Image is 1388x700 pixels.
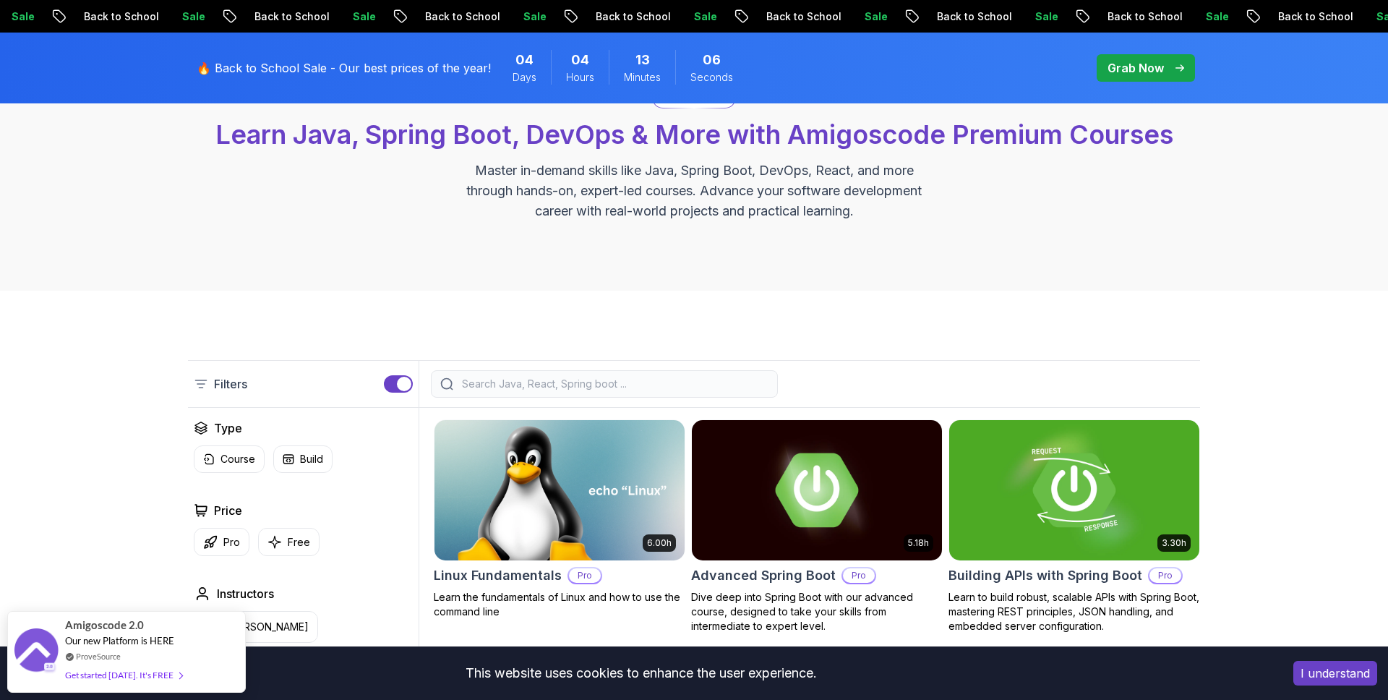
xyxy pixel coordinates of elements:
button: Free [258,528,320,556]
p: Back to School [909,9,1008,24]
span: Hours [566,70,594,85]
div: This website uses cookies to enhance the user experience. [11,657,1272,689]
h2: Building APIs with Spring Boot [948,565,1142,586]
span: 13 Minutes [635,50,650,70]
h2: Price [214,502,242,519]
img: Linux Fundamentals card [434,420,685,560]
p: Back to School [568,9,667,24]
p: 3.30h [1162,537,1186,549]
p: Back to School [1080,9,1178,24]
p: Build [300,452,323,466]
p: 🔥 Back to School Sale - Our best prices of the year! [197,59,491,77]
span: 4 Days [515,50,534,70]
p: Dive deep into Spring Boot with our advanced course, designed to take your skills from intermedia... [691,590,943,633]
p: Filters [214,375,247,393]
a: Advanced Spring Boot card5.18hAdvanced Spring BootProDive deep into Spring Boot with our advanced... [691,419,943,633]
button: instructor img[PERSON_NAME] [194,611,318,643]
p: Learn the fundamentals of Linux and how to use the command line [434,590,685,619]
span: Learn Java, Spring Boot, DevOps & More with Amigoscode Premium Courses [215,119,1173,150]
p: Pro [569,568,601,583]
p: Sale [1178,9,1225,24]
a: Building APIs with Spring Boot card3.30hBuilding APIs with Spring BootProLearn to build robust, s... [948,419,1200,633]
p: Sale [325,9,372,24]
span: Minutes [624,70,661,85]
input: Search Java, React, Spring boot ... [459,377,768,391]
button: Build [273,445,333,473]
p: Sale [496,9,542,24]
p: Sale [667,9,713,24]
p: [PERSON_NAME] [228,620,309,634]
p: Free [288,535,310,550]
span: Seconds [690,70,733,85]
h2: Linux Fundamentals [434,565,562,586]
span: Amigoscode 2.0 [65,617,144,633]
span: 6 Seconds [703,50,721,70]
p: Back to School [739,9,837,24]
p: Sale [1008,9,1054,24]
p: Back to School [227,9,325,24]
p: Learn to build robust, scalable APIs with Spring Boot, mastering REST principles, JSON handling, ... [948,590,1200,633]
h2: Advanced Spring Boot [691,565,836,586]
p: Pro [223,535,240,550]
p: Pro [843,568,875,583]
p: Grab Now [1108,59,1164,77]
h2: Instructors [217,585,274,602]
img: provesource social proof notification image [14,628,58,675]
p: Back to School [398,9,496,24]
p: Sale [155,9,201,24]
div: Get started [DATE]. It's FREE [65,667,182,683]
p: Course [220,452,255,466]
a: Linux Fundamentals card6.00hLinux FundamentalsProLearn the fundamentals of Linux and how to use t... [434,419,685,619]
a: ProveSource [76,650,121,662]
p: Master in-demand skills like Java, Spring Boot, DevOps, React, and more through hands-on, expert-... [451,161,937,221]
p: 6.00h [647,537,672,549]
h2: Type [214,419,242,437]
button: Accept cookies [1293,661,1377,686]
span: Days [513,70,536,85]
p: Sale [837,9,883,24]
p: Pro [1149,568,1181,583]
img: Advanced Spring Boot card [692,420,942,560]
p: Back to School [56,9,155,24]
p: 5.18h [908,537,929,549]
p: Back to School [1251,9,1349,24]
span: 4 Hours [571,50,589,70]
span: Our new Platform is HERE [65,635,174,646]
button: Course [194,445,265,473]
img: Building APIs with Spring Boot card [949,420,1199,560]
button: Pro [194,528,249,556]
